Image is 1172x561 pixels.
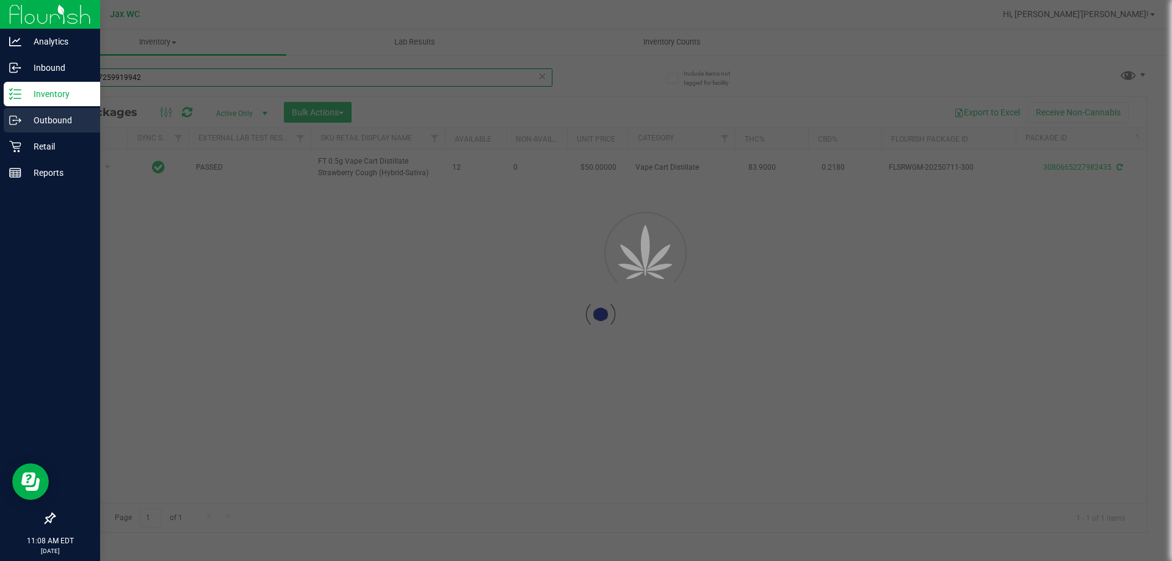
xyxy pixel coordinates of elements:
[5,546,95,556] p: [DATE]
[9,140,21,153] inline-svg: Retail
[9,114,21,126] inline-svg: Outbound
[9,167,21,179] inline-svg: Reports
[9,35,21,48] inline-svg: Analytics
[5,535,95,546] p: 11:08 AM EDT
[21,139,95,154] p: Retail
[21,34,95,49] p: Analytics
[9,88,21,100] inline-svg: Inventory
[21,87,95,101] p: Inventory
[12,463,49,500] iframe: Resource center
[9,62,21,74] inline-svg: Inbound
[21,60,95,75] p: Inbound
[21,113,95,128] p: Outbound
[21,165,95,180] p: Reports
